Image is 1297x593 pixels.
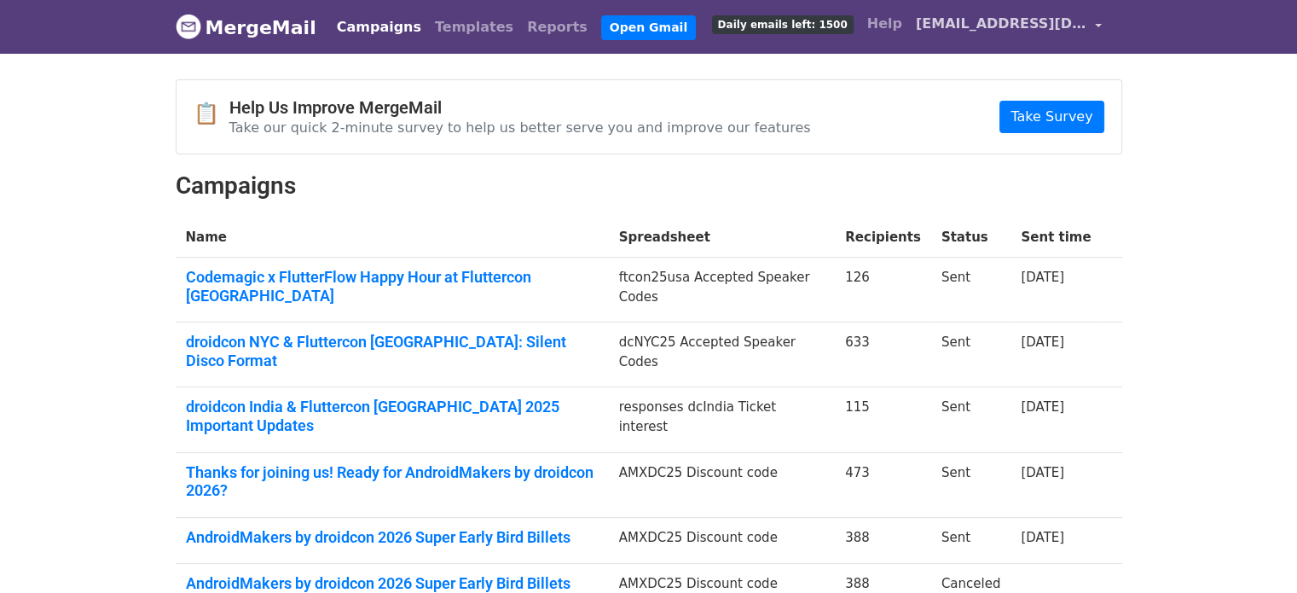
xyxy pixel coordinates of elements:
td: 388 [835,517,931,564]
td: AMXDC25 Discount code [609,452,836,517]
td: 115 [835,387,931,452]
a: Help [860,7,909,41]
div: Chat-Widget [1212,511,1297,593]
th: Sent time [1010,218,1101,258]
th: Spreadsheet [609,218,836,258]
a: AndroidMakers by droidcon 2026 Super Early Bird Billets [186,528,599,547]
h4: Help Us Improve MergeMail [229,97,811,118]
td: Sent [931,517,1011,564]
th: Status [931,218,1011,258]
td: dcNYC25 Accepted Speaker Codes [609,323,836,387]
a: Thanks for joining us! Ready for AndroidMakers by droidcon 2026? [186,463,599,500]
a: [DATE] [1021,270,1064,285]
th: Recipients [835,218,931,258]
a: MergeMail [176,9,316,45]
td: AMXDC25 Discount code [609,517,836,564]
td: ftcon25usa Accepted Speaker Codes [609,258,836,323]
a: Reports [520,10,594,44]
a: [DATE] [1021,399,1064,415]
a: Daily emails left: 1500 [705,7,860,41]
img: MergeMail logo [176,14,201,39]
h2: Campaigns [176,172,1122,201]
td: 633 [835,323,931,387]
iframe: Chat Widget [1212,511,1297,593]
a: Templates [428,10,520,44]
a: [EMAIL_ADDRESS][DOMAIN_NAME] [909,7,1109,47]
a: [DATE] [1021,530,1064,545]
a: Take Survey [999,101,1103,133]
td: 473 [835,452,931,517]
td: 126 [835,258,931,323]
a: droidcon NYC & Fluttercon [GEOGRAPHIC_DATA]: Silent Disco Format [186,333,599,369]
p: Take our quick 2-minute survey to help us better serve you and improve our features [229,119,811,137]
span: Daily emails left: 1500 [712,15,854,34]
td: responses dcIndia Ticket interest [609,387,836,452]
th: Name [176,218,609,258]
a: [DATE] [1021,334,1064,350]
td: Sent [931,452,1011,517]
span: 📋 [194,102,229,126]
a: Open Gmail [601,15,696,40]
span: [EMAIL_ADDRESS][DOMAIN_NAME] [916,14,1086,34]
td: Sent [931,323,1011,387]
a: Campaigns [330,10,428,44]
a: Codemagic x FlutterFlow Happy Hour at Fluttercon [GEOGRAPHIC_DATA] [186,268,599,305]
td: Sent [931,387,1011,452]
a: [DATE] [1021,465,1064,480]
td: Sent [931,258,1011,323]
a: AndroidMakers by droidcon 2026 Super Early Bird Billets [186,574,599,593]
a: droidcon India & Fluttercon [GEOGRAPHIC_DATA] 2025 Important Updates [186,398,599,434]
